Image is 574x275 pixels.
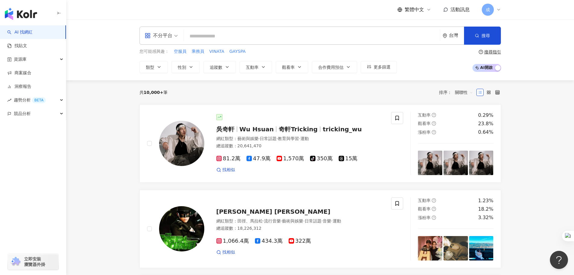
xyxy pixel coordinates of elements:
[174,48,187,55] button: 空服員
[443,34,447,38] span: environment
[216,225,384,232] div: 總追蹤數 ： 18,226,312
[216,218,384,224] div: 網紅類型 ：
[32,97,46,103] div: BETA
[7,84,31,90] a: 洞察報告
[140,190,501,268] a: KOL Avatar[PERSON_NAME] [PERSON_NAME]網紅類型：田徑、馬拉松·流行音樂·藝術與娛樂·日常話題·音樂·運動總追蹤數：18,226,3121,066.4萬434....
[259,136,260,141] span: ·
[374,65,391,69] span: 更多篩選
[240,61,272,73] button: 互動率
[339,155,358,162] span: 15萬
[7,43,27,49] a: 找貼文
[418,215,431,220] span: 漲粉率
[331,219,332,223] span: ·
[439,88,476,97] div: 排序：
[432,198,436,203] span: question-circle
[481,33,490,38] span: 搜尋
[444,236,468,261] img: post-image
[145,31,172,40] div: 不分平台
[418,113,431,117] span: 互動率
[14,107,31,120] span: 競品分析
[478,197,494,204] div: 1.23%
[300,136,309,141] span: 運動
[159,206,204,251] img: KOL Avatar
[405,6,424,13] span: 繁體中文
[192,49,204,55] span: 乘務員
[469,151,494,175] img: post-image
[140,49,169,55] span: 您可能感興趣：
[281,219,282,223] span: ·
[289,238,311,244] span: 322萬
[140,61,168,73] button: 類型
[478,214,494,221] div: 3.32%
[486,6,490,13] span: 成
[216,126,234,133] span: 吳奇軒
[432,121,436,126] span: question-circle
[478,120,494,127] div: 23.8%
[237,219,263,223] span: 田徑、馬拉松
[229,48,246,55] button: GAYSPA
[479,50,483,54] span: question-circle
[264,219,281,223] span: 流行音樂
[550,251,568,269] iframe: Help Scout Beacon - Open
[464,27,501,45] button: 搜尋
[222,249,235,255] span: 找相似
[229,49,246,55] span: GAYSPA
[24,256,45,267] span: 立即安裝 瀏覽器外掛
[418,130,431,135] span: 漲粉率
[478,206,494,213] div: 18.2%
[312,61,357,73] button: 合作費用預估
[159,121,204,166] img: KOL Avatar
[260,136,277,141] span: 日常話題
[7,70,31,76] a: 商案媒合
[145,33,151,39] span: appstore
[282,219,303,223] span: 藝術與娛樂
[216,136,384,142] div: 網紅類型 ：
[432,130,436,134] span: question-circle
[237,136,259,141] span: 藝術與娛樂
[478,112,494,119] div: 0.29%
[5,8,37,20] img: logo
[255,238,283,244] span: 434.3萬
[7,98,11,102] span: rise
[216,143,384,149] div: 總追蹤數 ： 20,641,470
[469,236,494,261] img: post-image
[10,257,21,267] img: chrome extension
[7,29,33,35] a: searchAI 找網紅
[418,121,431,126] span: 觀看率
[432,113,436,117] span: question-circle
[277,136,278,141] span: ·
[263,219,264,223] span: ·
[305,219,322,223] span: 日常話題
[278,136,299,141] span: 教育與學習
[209,49,224,55] span: VINATA
[14,53,27,66] span: 資源庫
[310,155,332,162] span: 350萬
[216,155,240,162] span: 81.2萬
[455,88,473,97] span: 關聯性
[222,167,235,173] span: 找相似
[418,236,442,261] img: post-image
[418,151,442,175] img: post-image
[140,104,501,183] a: KOL Avatar吳奇軒Wu Hsuan奇軒Trickingtricking_wu網紅類型：藝術與娛樂·日常話題·教育與學習·運動總追蹤數：20,641,47081.2萬47.9萬1,570萬...
[303,219,304,223] span: ·
[178,65,186,70] span: 性別
[146,65,154,70] span: 類型
[444,151,468,175] img: post-image
[240,126,274,133] span: Wu Hsuan
[449,33,464,38] div: 台灣
[478,129,494,136] div: 0.64%
[282,65,295,70] span: 觀看率
[203,61,236,73] button: 追蹤數
[191,48,205,55] button: 乘務員
[323,219,331,223] span: 音樂
[216,238,249,244] span: 1,066.4萬
[418,198,431,203] span: 互動率
[318,65,343,70] span: 合作費用預估
[140,90,168,95] div: 共 筆
[432,207,436,211] span: question-circle
[246,65,259,70] span: 互動率
[418,206,431,211] span: 觀看率
[299,136,300,141] span: ·
[209,48,225,55] button: VINATA
[333,219,341,223] span: 運動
